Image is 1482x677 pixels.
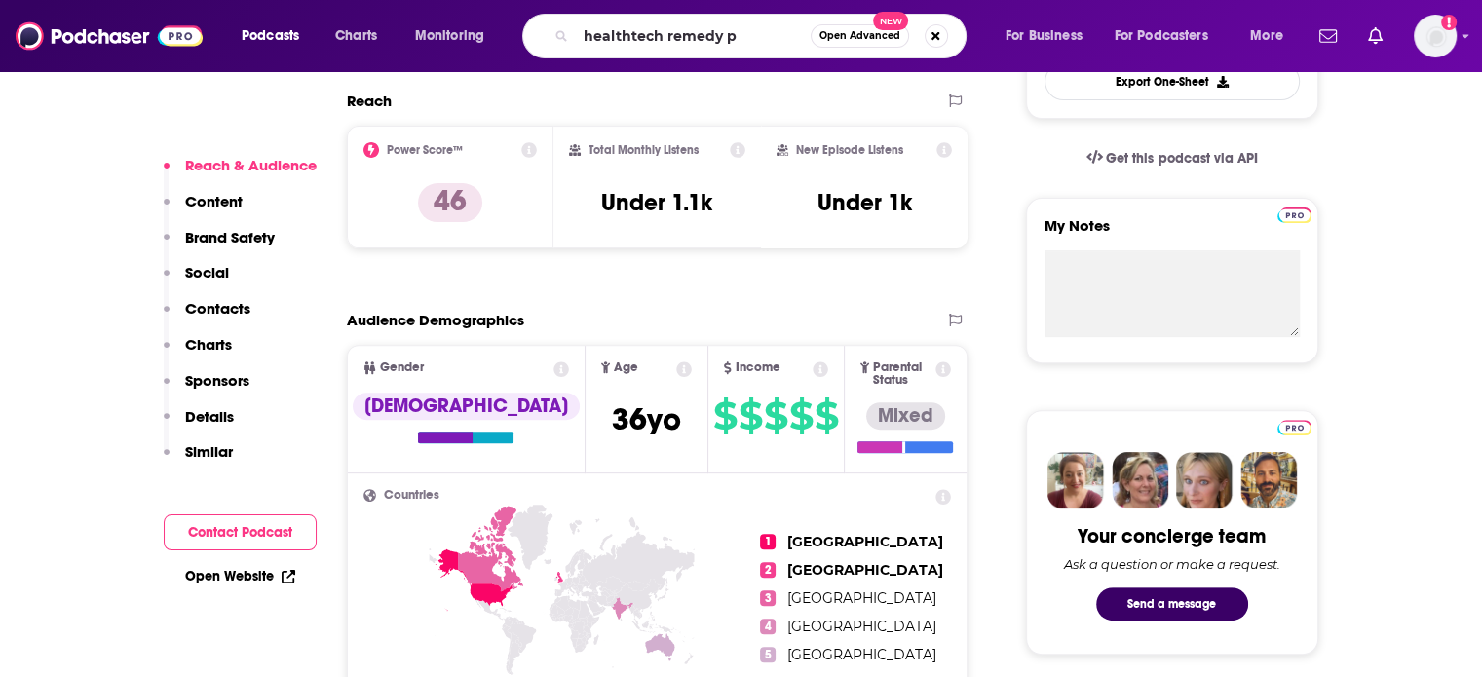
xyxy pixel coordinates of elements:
[819,31,900,41] span: Open Advanced
[541,14,985,58] div: Search podcasts, credits, & more...
[796,143,903,157] h2: New Episode Listens
[164,442,233,478] button: Similar
[164,371,249,407] button: Sponsors
[1250,22,1283,50] span: More
[1277,417,1311,435] a: Pro website
[323,20,389,52] a: Charts
[164,407,234,443] button: Details
[614,361,638,374] span: Age
[873,12,908,30] span: New
[164,514,317,550] button: Contact Podcast
[1064,556,1280,572] div: Ask a question or make a request.
[164,299,250,335] button: Contacts
[185,407,234,426] p: Details
[185,335,232,354] p: Charts
[1006,22,1083,50] span: For Business
[1176,452,1233,508] img: Jules Profile
[387,143,463,157] h2: Power Score™
[739,400,762,432] span: $
[401,20,510,52] button: open menu
[601,188,712,217] h3: Under 1.1k
[1277,420,1311,435] img: Podchaser Pro
[1096,587,1248,621] button: Send a message
[185,228,275,246] p: Brand Safety
[787,533,943,550] span: [GEOGRAPHIC_DATA]
[185,156,317,174] p: Reach & Audience
[185,192,243,210] p: Content
[815,400,838,432] span: $
[760,619,776,634] span: 4
[873,361,932,387] span: Parental Status
[789,400,813,432] span: $
[760,562,776,578] span: 2
[1277,205,1311,223] a: Pro website
[1112,452,1168,508] img: Barbara Profile
[415,22,484,50] span: Monitoring
[1106,150,1257,167] span: Get this podcast via API
[713,400,737,432] span: $
[1360,19,1390,53] a: Show notifications dropdown
[164,192,243,228] button: Content
[1240,452,1297,508] img: Jon Profile
[1414,15,1457,57] button: Show profile menu
[736,361,780,374] span: Income
[866,402,945,430] div: Mixed
[992,20,1107,52] button: open menu
[764,400,787,432] span: $
[185,442,233,461] p: Similar
[185,263,229,282] p: Social
[1071,134,1273,182] a: Get this podcast via API
[589,143,699,157] h2: Total Monthly Listens
[760,590,776,606] span: 3
[335,22,377,50] span: Charts
[811,24,909,48] button: Open AdvancedNew
[185,299,250,318] p: Contacts
[185,371,249,390] p: Sponsors
[347,311,524,329] h2: Audience Demographics
[380,361,424,374] span: Gender
[1078,524,1266,548] div: Your concierge team
[1311,19,1345,53] a: Show notifications dropdown
[1045,216,1300,250] label: My Notes
[228,20,324,52] button: open menu
[787,589,936,607] span: [GEOGRAPHIC_DATA]
[164,156,317,192] button: Reach & Audience
[817,188,912,217] h3: Under 1k
[1045,62,1300,100] button: Export One-Sheet
[1236,20,1308,52] button: open menu
[164,228,275,264] button: Brand Safety
[1047,452,1104,508] img: Sydney Profile
[787,646,936,663] span: [GEOGRAPHIC_DATA]
[347,92,392,110] h2: Reach
[1102,20,1236,52] button: open menu
[760,647,776,662] span: 5
[164,263,229,299] button: Social
[16,18,203,55] img: Podchaser - Follow, Share and Rate Podcasts
[418,183,482,222] p: 46
[1414,15,1457,57] img: User Profile
[1115,22,1208,50] span: For Podcasters
[787,618,936,635] span: [GEOGRAPHIC_DATA]
[576,20,811,52] input: Search podcasts, credits, & more...
[612,400,681,438] span: 36 yo
[1277,207,1311,223] img: Podchaser Pro
[185,568,295,584] a: Open Website
[164,335,232,371] button: Charts
[353,393,580,420] div: [DEMOGRAPHIC_DATA]
[384,489,439,502] span: Countries
[1414,15,1457,57] span: Logged in as jgarciaampr
[1441,15,1457,30] svg: Add a profile image
[787,561,943,579] span: [GEOGRAPHIC_DATA]
[242,22,299,50] span: Podcasts
[760,534,776,549] span: 1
